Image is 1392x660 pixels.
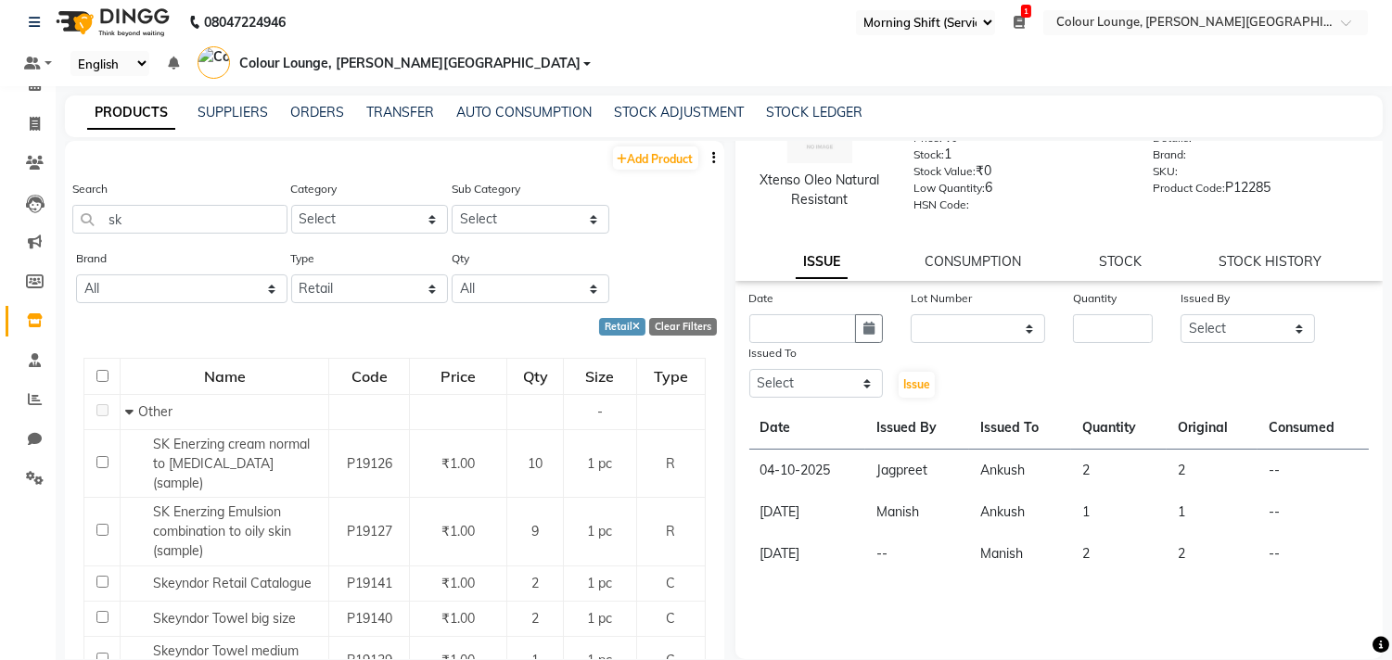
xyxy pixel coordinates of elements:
[913,180,985,197] label: Low Quantity:
[153,575,312,591] span: Skeyndor Retail Catalogue
[76,250,107,267] label: Brand
[597,403,603,420] span: -
[649,318,717,336] div: Clear Filters
[749,533,866,575] td: [DATE]
[913,178,1125,204] div: 6
[766,104,862,121] a: STOCK LEDGER
[565,360,635,393] div: Size
[1073,290,1117,307] label: Quantity
[1258,533,1369,575] td: --
[614,104,744,121] a: STOCK ADJUSTMENT
[969,491,1071,533] td: Ankush
[291,181,338,197] label: Category
[1153,163,1178,180] label: SKU:
[913,197,969,213] label: HSN Code:
[1167,491,1258,533] td: 1
[599,318,645,336] div: Retail
[913,128,1125,154] div: ₹0
[456,104,592,121] a: AUTO CONSUMPTION
[1071,407,1167,450] th: Quantity
[1014,14,1025,31] a: 1
[441,575,475,591] span: ₹1.00
[153,436,310,491] span: SK Enerzing cream normal to [MEDICAL_DATA] (sample)
[1099,253,1142,270] a: STOCK
[1258,450,1369,492] td: --
[1153,146,1186,163] label: Brand:
[754,171,886,209] div: Xtenso Oleo Natural Resistant
[1167,407,1258,450] th: Original
[796,246,848,279] a: ISSUE
[865,533,969,575] td: --
[969,533,1071,575] td: Manish
[366,104,434,121] a: TRANSFER
[1071,450,1167,492] td: 2
[1181,290,1230,307] label: Issued By
[441,523,475,539] span: ₹1.00
[1153,178,1364,204] div: P12285
[899,372,935,398] button: Issue
[666,455,675,472] span: R
[198,46,230,79] img: Colour Lounge, Lawrence Road
[913,145,1125,171] div: 1
[441,610,475,627] span: ₹1.00
[138,403,172,420] span: Other
[587,455,612,472] span: 1 pc
[749,491,866,533] td: [DATE]
[452,181,520,197] label: Sub Category
[330,360,408,393] div: Code
[1071,533,1167,575] td: 2
[749,407,866,450] th: Date
[441,455,475,472] span: ₹1.00
[347,455,392,472] span: P19126
[1021,5,1031,18] span: 1
[666,575,675,591] span: C
[239,54,581,73] span: Colour Lounge, [PERSON_NAME][GEOGRAPHIC_DATA]
[865,407,969,450] th: Issued By
[125,403,138,420] span: Collapse Row
[666,523,675,539] span: R
[153,610,296,627] span: Skeyndor Towel big size
[911,290,972,307] label: Lot Number
[290,104,344,121] a: ORDERS
[865,450,969,492] td: Jagpreet
[1167,450,1258,492] td: 2
[749,345,798,362] label: Issued To
[531,610,539,627] span: 2
[531,523,539,539] span: 9
[198,104,268,121] a: SUPPLIERS
[913,163,976,180] label: Stock Value:
[347,610,392,627] span: P19140
[587,610,612,627] span: 1 pc
[1258,407,1369,450] th: Consumed
[347,523,392,539] span: P19127
[913,146,944,163] label: Stock:
[913,161,1125,187] div: ₹0
[121,360,327,393] div: Name
[452,250,469,267] label: Qty
[1258,491,1369,533] td: --
[666,610,675,627] span: C
[153,503,291,559] span: SK Enerzing Emulsion combination to oily skin (sample)
[508,360,561,393] div: Qty
[613,146,698,170] a: Add Product
[638,360,704,393] div: Type
[72,181,108,197] label: Search
[969,450,1071,492] td: Ankush
[1153,180,1225,197] label: Product Code:
[411,360,505,393] div: Price
[87,96,175,130] a: PRODUCTS
[1167,533,1258,575] td: 2
[587,523,612,539] span: 1 pc
[347,575,392,591] span: P19141
[531,575,539,591] span: 2
[903,377,930,391] span: Issue
[969,407,1071,450] th: Issued To
[587,575,612,591] span: 1 pc
[749,290,774,307] label: Date
[749,450,866,492] td: 04-10-2025
[926,253,1022,270] a: CONSUMPTION
[1071,491,1167,533] td: 1
[72,205,287,234] input: Search by product name or code
[1219,253,1322,270] a: STOCK HISTORY
[528,455,543,472] span: 10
